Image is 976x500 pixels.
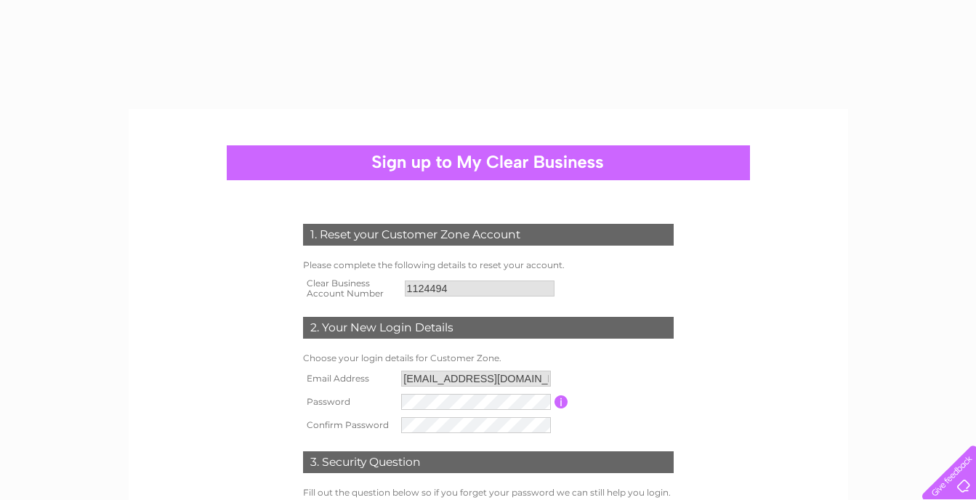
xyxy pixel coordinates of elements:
th: Password [299,390,398,414]
th: Clear Business Account Number [299,274,401,303]
td: Please complete the following details to reset your account. [299,257,677,274]
div: 1. Reset your Customer Zone Account [303,224,674,246]
th: Confirm Password [299,414,398,437]
div: 3. Security Question [303,451,674,473]
input: Information [554,395,568,408]
div: 2. Your New Login Details [303,317,674,339]
td: Choose your login details for Customer Zone. [299,350,677,367]
th: Email Address [299,367,398,390]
